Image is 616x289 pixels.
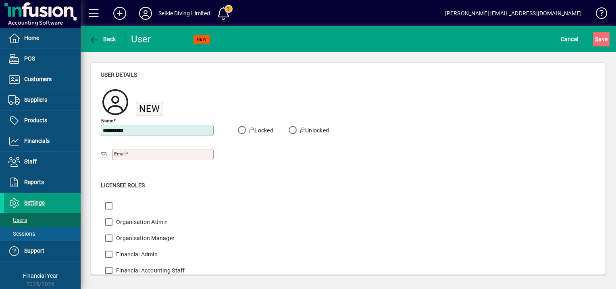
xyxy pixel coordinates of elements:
span: User details [101,71,137,78]
span: NEW [197,37,207,42]
span: Customers [24,76,52,82]
span: ave [595,33,608,46]
div: Selkie Diving Limited [158,7,210,20]
label: Organisation Manager [114,234,175,242]
label: Locked [248,126,273,134]
span: Financial Year [23,272,58,279]
span: S [595,36,598,42]
button: Save [593,32,610,46]
div: [PERSON_NAME] [EMAIL_ADDRESS][DOMAIN_NAME] [445,7,582,20]
button: Profile [133,6,158,21]
a: Customers [4,69,81,90]
a: Users [4,213,81,227]
div: User [131,33,165,46]
a: POS [4,49,81,69]
span: Sessions [8,230,35,237]
span: Licensee roles [101,182,145,188]
label: Financial Accounting Staff [114,266,185,274]
span: Back [89,36,116,42]
button: Cancel [559,32,581,46]
mat-label: Email [114,151,126,157]
span: Settings [24,199,45,206]
label: Financial Admin [114,250,158,258]
mat-label: Name [101,117,113,123]
span: Staff [24,158,37,165]
a: Reports [4,172,81,193]
a: Products [4,111,81,131]
span: Reports [24,179,44,185]
span: POS [24,55,35,62]
button: Add [107,6,133,21]
span: Home [24,35,39,41]
a: Knowledge Base [590,2,606,28]
span: New [139,103,160,114]
app-page-header-button: Back [81,32,125,46]
button: Back [87,32,118,46]
span: Support [24,247,44,254]
a: Support [4,241,81,261]
label: Unlocked [299,126,329,134]
label: Organisation Admin [114,218,168,226]
a: Suppliers [4,90,81,110]
span: Suppliers [24,96,47,103]
span: Products [24,117,47,124]
a: Staff [4,152,81,172]
a: Home [4,28,81,48]
a: Sessions [4,227,81,241]
a: Financials [4,131,81,151]
span: Users [8,217,27,223]
span: Cancel [561,33,579,46]
span: Financials [24,138,50,144]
